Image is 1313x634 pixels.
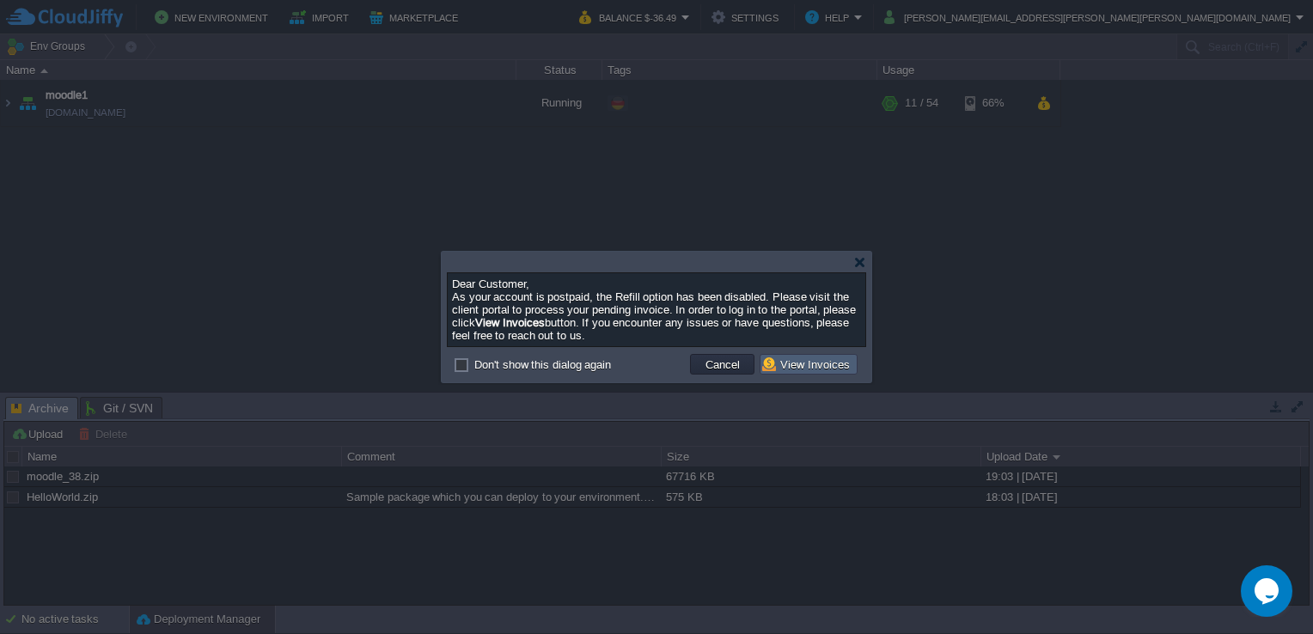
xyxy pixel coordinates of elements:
button: View Invoices [762,357,855,372]
iframe: chat widget [1241,565,1296,617]
b: View Invoices [475,316,545,329]
label: Don't show this dialog again [474,358,611,371]
div: As your account is postpaid, the Refill option has been disabled. Please visit the client portal ... [452,277,861,342]
p: Dear Customer, [452,277,861,290]
button: Cancel [700,357,745,372]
